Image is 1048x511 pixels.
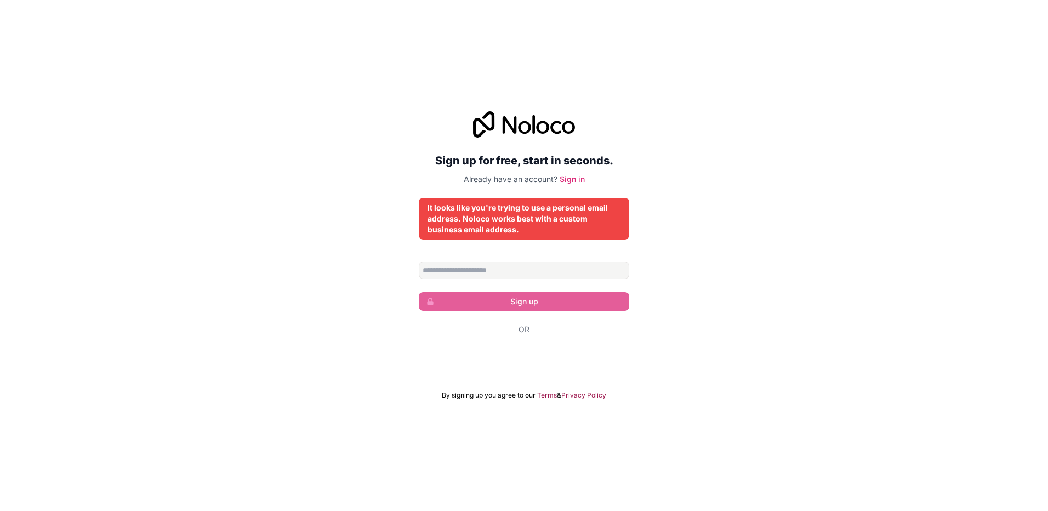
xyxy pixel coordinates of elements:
a: Terms [537,391,557,400]
span: Or [519,324,529,335]
iframe: Bouton "Se connecter avec Google" [413,347,635,371]
span: & [557,391,561,400]
span: By signing up you agree to our [442,391,536,400]
a: Sign in [560,174,585,184]
a: Privacy Policy [561,391,606,400]
div: It looks like you're trying to use a personal email address. Noloco works best with a custom busi... [428,202,620,235]
h2: Sign up for free, start in seconds. [419,151,629,171]
span: Already have an account? [464,174,557,184]
button: Sign up [419,292,629,311]
input: Email address [419,262,629,279]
